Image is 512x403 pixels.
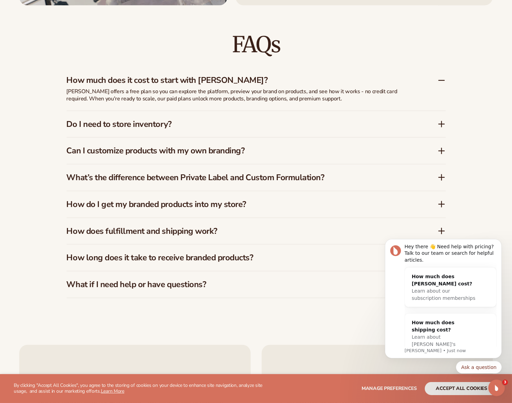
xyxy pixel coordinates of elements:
[362,382,417,395] button: Manage preferences
[67,173,417,183] h3: What’s the difference between Private Label and Custom Formulation?
[488,380,505,396] iframe: Intercom live chat
[67,199,417,209] h3: How do I get my branded products into my store?
[101,388,124,394] a: Learn More
[67,88,410,102] p: [PERSON_NAME] offers a free plan so you can explore the platform, preview your brand on products,...
[67,119,417,129] h3: Do I need to store inventory?
[67,253,417,263] h3: How long does it take to receive branded products?
[14,383,275,394] p: By clicking "Accept All Cookies", you agree to the storing of cookies on your device to enhance s...
[502,380,508,385] span: 3
[67,226,417,236] h3: How does fulfillment and shipping work?
[67,146,417,156] h3: Can I customize products with my own branding?
[375,233,512,378] iframe: Intercom notifications message
[67,75,417,85] h3: How much does it cost to start with [PERSON_NAME]?
[67,280,417,290] h3: What if I need help or have questions?
[362,385,417,392] span: Manage preferences
[67,33,446,56] h2: FAQs
[425,382,498,395] button: accept all cookies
